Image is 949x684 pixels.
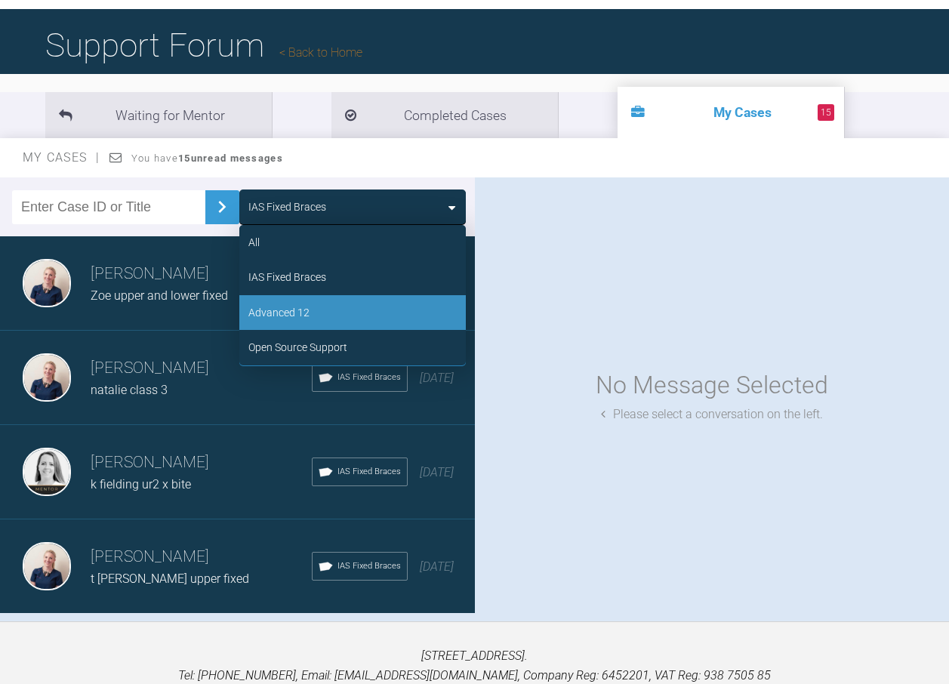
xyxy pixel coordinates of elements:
span: IAS Fixed Braces [337,371,401,384]
span: My Cases [23,150,100,165]
span: IAS Fixed Braces [337,559,401,573]
span: natalie class 3 [91,383,168,397]
h1: Support Forum [45,19,362,72]
span: [DATE] [420,559,454,574]
div: Open Source Support [248,339,347,356]
div: Advanced 12 [248,304,310,321]
img: chevronRight.28bd32b0.svg [210,195,234,219]
input: Enter Case ID or Title [12,190,205,224]
span: You have [131,153,283,164]
div: IAS Fixed Braces [248,269,326,285]
img: Emma Dougherty [23,448,71,496]
div: Please select a conversation on the left. [601,405,823,424]
div: No Message Selected [596,366,828,405]
h3: [PERSON_NAME] [91,450,312,476]
span: t [PERSON_NAME] upper fixed [91,572,249,586]
li: Waiting for Mentor [45,92,272,138]
img: Olivia Nixon [23,542,71,590]
span: k fielding ur2 x bite [91,477,191,491]
h3: [PERSON_NAME] [91,261,279,287]
li: My Cases [618,87,844,138]
div: IAS Fixed Braces [248,199,326,215]
span: [DATE] [420,465,454,479]
div: All [248,234,260,251]
h3: [PERSON_NAME] [91,544,312,570]
span: IAS Fixed Braces [337,465,401,479]
li: Completed Cases [331,92,558,138]
img: Olivia Nixon [23,353,71,402]
span: Zoe upper and lower fixed [91,288,228,303]
span: [DATE] [420,371,454,385]
img: Olivia Nixon [23,259,71,307]
a: Back to Home [279,45,362,60]
h3: [PERSON_NAME] [91,356,312,381]
strong: 15 unread messages [178,153,283,164]
span: 15 [818,104,834,121]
